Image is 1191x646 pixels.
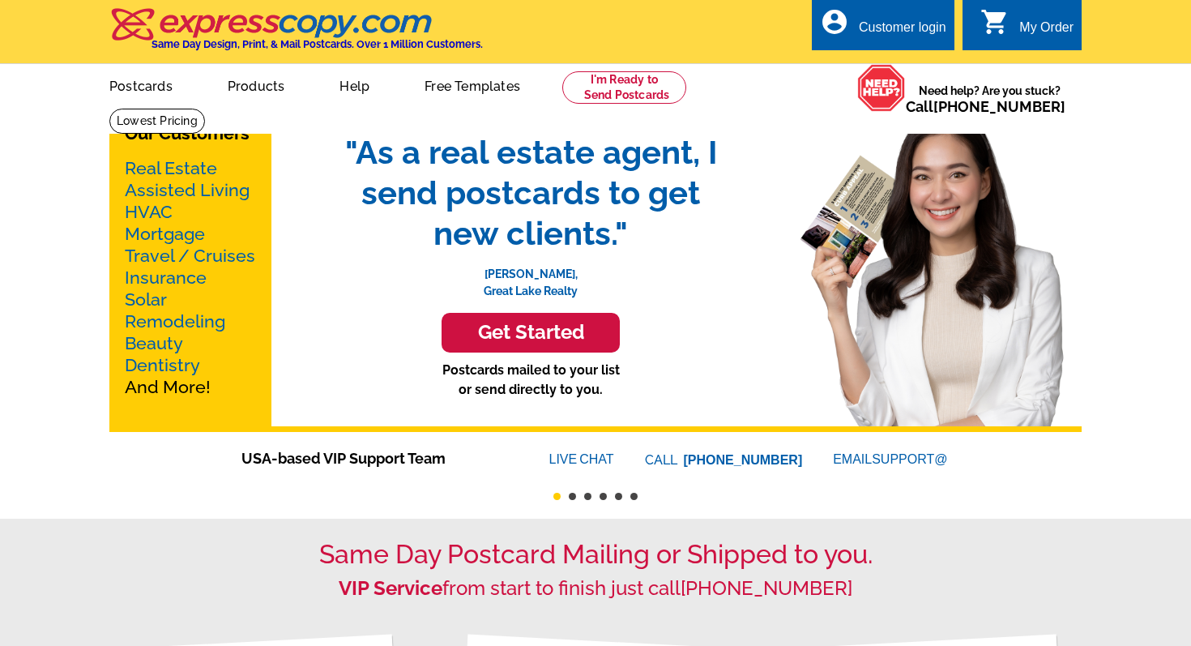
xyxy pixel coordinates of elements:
[681,576,852,600] a: [PHONE_NUMBER]
[549,452,614,466] a: LIVECHAT
[553,493,561,500] button: 1 of 6
[906,98,1065,115] span: Call
[109,19,483,50] a: Same Day Design, Print, & Mail Postcards. Over 1 Million Customers.
[906,83,1074,115] span: Need help? Are you stuck?
[125,267,207,288] a: Insurance
[125,289,167,310] a: Solar
[684,453,803,467] a: [PHONE_NUMBER]
[645,451,680,470] font: CALL
[125,246,255,266] a: Travel / Cruises
[857,64,906,112] img: help
[833,452,950,466] a: EMAILSUPPORT@
[872,450,950,469] font: SUPPORT@
[83,66,198,104] a: Postcards
[980,18,1074,38] a: shopping_cart My Order
[328,254,733,300] p: [PERSON_NAME], Great Lake Realty
[615,493,622,500] button: 5 of 6
[462,321,600,344] h3: Get Started
[125,158,217,178] a: Real Estate
[125,333,183,353] a: Beauty
[980,7,1010,36] i: shopping_cart
[820,18,946,38] a: account_circle Customer login
[1019,20,1074,43] div: My Order
[328,313,733,353] a: Get Started
[328,361,733,400] p: Postcards mailed to your list or send directly to you.
[152,38,483,50] h4: Same Day Design, Print, & Mail Postcards. Over 1 Million Customers.
[600,493,607,500] button: 4 of 6
[125,157,256,398] p: And More!
[109,539,1082,570] h1: Same Day Postcard Mailing or Shipped to you.
[399,66,546,104] a: Free Templates
[933,98,1065,115] a: [PHONE_NUMBER]
[339,576,442,600] strong: VIP Service
[125,180,250,200] a: Assisted Living
[241,447,501,469] span: USA-based VIP Support Team
[202,66,311,104] a: Products
[109,577,1082,601] h2: from start to finish just call
[569,493,576,500] button: 2 of 6
[125,202,173,222] a: HVAC
[314,66,395,104] a: Help
[584,493,591,500] button: 3 of 6
[630,493,638,500] button: 6 of 6
[549,450,580,469] font: LIVE
[125,224,205,244] a: Mortgage
[328,132,733,254] span: "As a real estate agent, I send postcards to get new clients."
[125,355,200,375] a: Dentistry
[820,7,849,36] i: account_circle
[125,311,225,332] a: Remodeling
[859,20,946,43] div: Customer login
